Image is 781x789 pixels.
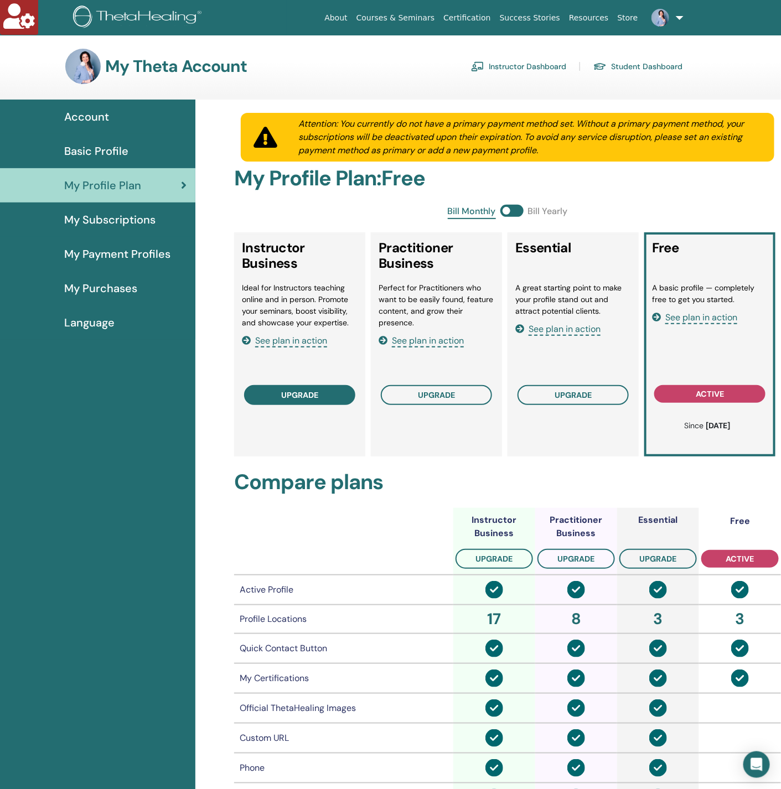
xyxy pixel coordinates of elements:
div: Custom URL [240,731,448,745]
a: Student Dashboard [593,58,682,75]
div: Practitioner Business [535,513,617,540]
div: Quick Contact Button [240,642,448,655]
span: See plan in action [255,335,327,347]
div: 3 [701,608,779,631]
h2: My Profile Plan : Free [234,166,781,191]
li: Perfect for Practitioners who want to be easily found, feature content, and grow their presence. [379,282,494,329]
span: upgrade [640,554,677,564]
p: Since [658,420,757,432]
img: default.jpg [651,9,669,27]
span: See plan in action [665,312,737,324]
a: Store [613,8,643,28]
img: circle-check-solid.svg [567,759,585,777]
span: upgrade [281,391,318,399]
img: circle-check-solid.svg [567,581,585,599]
a: See plan in action [379,335,464,346]
b: [DATE] [706,421,730,430]
button: upgrade [518,385,629,405]
div: 3 [619,608,697,631]
span: Bill Monthly [448,205,496,219]
div: My Certifications [240,672,448,685]
a: About [320,8,351,28]
div: Essential [639,513,678,527]
button: upgrade [244,385,355,405]
img: circle-check-solid.svg [649,581,667,599]
img: circle-check-solid.svg [649,669,667,687]
a: See plan in action [652,312,737,323]
img: circle-check-solid.svg [731,640,749,657]
span: Account [64,108,109,125]
img: circle-check-solid.svg [485,669,503,687]
button: upgrade [381,385,492,405]
img: circle-check-solid.svg [567,729,585,747]
span: Language [64,314,115,331]
span: Bill Yearly [528,205,568,219]
span: Basic Profile [64,143,128,159]
div: Instructor Business [453,513,535,540]
img: circle-check-solid.svg [567,699,585,717]
a: Success Stories [495,8,565,28]
img: circle-check-solid.svg [485,759,503,777]
span: My Purchases [64,280,137,297]
span: upgrade [418,390,455,400]
img: circle-check-solid.svg [731,581,749,599]
li: Ideal for Instructors teaching online and in person. Promote your seminars, boost visibility, and... [242,282,358,329]
div: 8 [537,608,615,631]
a: Courses & Seminars [352,8,439,28]
div: Phone [240,761,448,775]
button: active [654,385,766,403]
div: Attention: You currently do not have a primary payment method set. Without a primary payment meth... [286,117,774,157]
img: circle-check-solid.svg [731,669,749,687]
a: Resources [565,8,613,28]
img: circle-check-solid.svg [485,729,503,747]
button: upgrade [619,549,697,569]
a: Instructor Dashboard [471,58,566,75]
span: upgrade [555,390,592,400]
img: chalkboard-teacher.svg [471,61,484,71]
img: circle-check-solid.svg [649,759,667,777]
span: My Payment Profiles [64,246,170,262]
div: Official ThetaHealing Images [240,702,448,715]
img: circle-check-solid.svg [649,640,667,657]
a: See plan in action [515,323,601,335]
span: My Profile Plan [64,177,141,194]
span: See plan in action [392,335,464,347]
span: upgrade [558,554,595,564]
span: active [696,389,724,399]
img: graduation-cap.svg [593,62,607,71]
a: See plan in action [242,335,327,346]
img: logo.png [73,6,205,30]
div: Free [730,515,750,528]
h3: My Theta Account [105,56,247,76]
img: circle-check-solid.svg [485,699,503,717]
div: Active Profile [240,583,448,596]
span: My Subscriptions [64,211,156,228]
button: upgrade [537,549,615,569]
div: Profile Locations [240,612,448,626]
li: A great starting point to make your profile stand out and attract potential clients. [515,282,631,317]
img: default.jpg [65,49,101,84]
img: circle-check-solid.svg [485,640,503,657]
span: See plan in action [529,323,601,336]
img: circle-check-solid.svg [649,699,667,717]
span: active [726,554,754,564]
a: Certification [439,8,495,28]
img: circle-check-solid.svg [649,729,667,747]
img: circle-check-solid.svg [567,669,585,687]
img: circle-check-solid.svg [485,581,503,599]
span: upgrade [476,554,513,564]
div: Open Intercom Messenger [743,751,770,778]
li: A basic profile — completely free to get you started. [652,282,768,305]
button: upgrade [456,549,533,569]
h2: Compare plans [234,470,781,495]
button: active [701,550,779,568]
img: circle-check-solid.svg [567,640,585,657]
div: 17 [456,608,533,631]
